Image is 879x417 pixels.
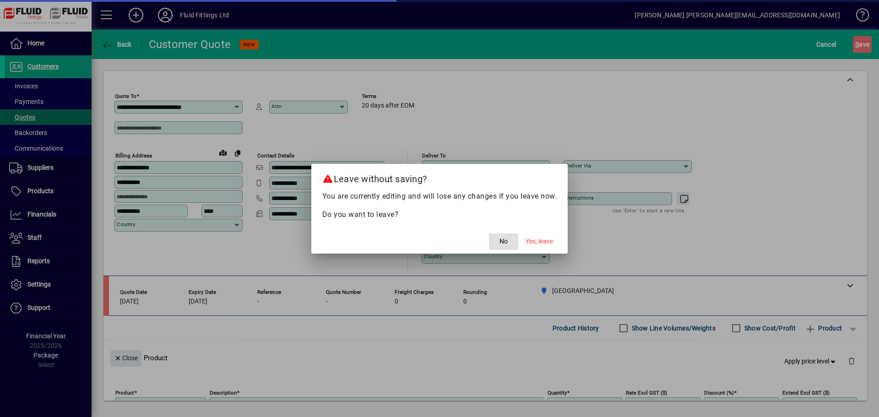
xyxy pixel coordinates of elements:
[526,237,553,246] span: Yes, leave
[311,164,568,190] h2: Leave without saving?
[322,209,557,220] p: Do you want to leave?
[322,191,557,202] p: You are currently editing and will lose any changes if you leave now.
[522,233,557,250] button: Yes, leave
[499,237,508,246] span: No
[489,233,518,250] button: No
